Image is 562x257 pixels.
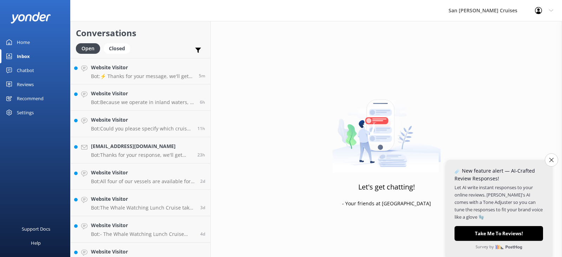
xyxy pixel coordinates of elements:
[11,12,51,24] img: yonder-white-logo.png
[200,231,205,237] span: Sep 12 2025 03:46pm (UTC -07:00) America/Tijuana
[104,43,130,54] div: Closed
[22,222,50,236] div: Support Docs
[91,169,195,176] h4: Website Visitor
[199,73,205,79] span: Sep 16 2025 04:53pm (UTC -07:00) America/Tijuana
[200,99,205,105] span: Sep 16 2025 10:51am (UTC -07:00) America/Tijuana
[91,205,195,211] p: Bot: The Whale Watching Lunch Cruise takes around 5-6 hours.
[197,126,205,131] span: Sep 16 2025 05:28am (UTC -07:00) America/Tijuana
[91,126,192,132] p: Bot: Could you please specify which cruise you are referring to? Here are some options: - Bird Wa...
[17,105,34,120] div: Settings
[31,236,41,250] div: Help
[91,178,195,185] p: Bot: All four of our vessels are available for private charters, accommodating 20 to 149 passenge...
[91,116,192,124] h4: Website Visitor
[76,26,205,40] h2: Conversations
[91,64,194,71] h4: Website Visitor
[200,205,205,211] span: Sep 13 2025 01:20pm (UTC -07:00) America/Tijuana
[17,91,44,105] div: Recommend
[17,77,34,91] div: Reviews
[91,248,195,256] h4: Website Visitor
[71,163,210,190] a: Website VisitorBot:All four of our vessels are available for private charters, accommodating 20 t...
[358,181,415,193] h3: Let's get chatting!
[71,137,210,163] a: [EMAIL_ADDRESS][DOMAIN_NAME]Bot:Thanks for your response, we'll get back to you as soon as we can...
[342,200,431,207] p: - Your friends at [GEOGRAPHIC_DATA]
[91,195,195,203] h4: Website Visitor
[91,73,194,79] p: Bot: ⚡ Thanks for your message, we'll get back to you as soon as we can. You're also welcome to k...
[76,44,104,52] a: Open
[91,231,195,237] p: Bot: - The Whale Watching Lunch Cruise takes around 5-6 hours. - The La [PERSON_NAME] Crab Lunch ...
[71,216,210,243] a: Website VisitorBot:- The Whale Watching Lunch Cruise takes around 5-6 hours. - The La [PERSON_NAM...
[91,142,192,150] h4: [EMAIL_ADDRESS][DOMAIN_NAME]
[91,152,192,158] p: Bot: Thanks for your response, we'll get back to you as soon as we can during opening hours.
[104,44,134,52] a: Closed
[17,35,30,49] div: Home
[71,111,210,137] a: Website VisitorBot:Could you please specify which cruise you are referring to? Here are some opti...
[200,178,205,184] span: Sep 14 2025 10:22am (UTC -07:00) America/Tijuana
[76,43,100,54] div: Open
[71,190,210,216] a: Website VisitorBot:The Whale Watching Lunch Cruise takes around 5-6 hours.3d
[71,58,210,84] a: Website VisitorBot:⚡ Thanks for your message, we'll get back to you as soon as we can. You're als...
[17,49,30,63] div: Inbox
[91,221,195,229] h4: Website Visitor
[91,90,195,97] h4: Website Visitor
[91,99,195,105] p: Bot: Because we operate in inland waters, it is very rare for people to get seasick on any of our...
[197,152,205,158] span: Sep 15 2025 05:37pm (UTC -07:00) America/Tijuana
[17,63,34,77] div: Chatbot
[332,85,441,173] img: artwork of a man stealing a conversation from at giant smartphone
[71,84,210,111] a: Website VisitorBot:Because we operate in inland waters, it is very rare for people to get seasick...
